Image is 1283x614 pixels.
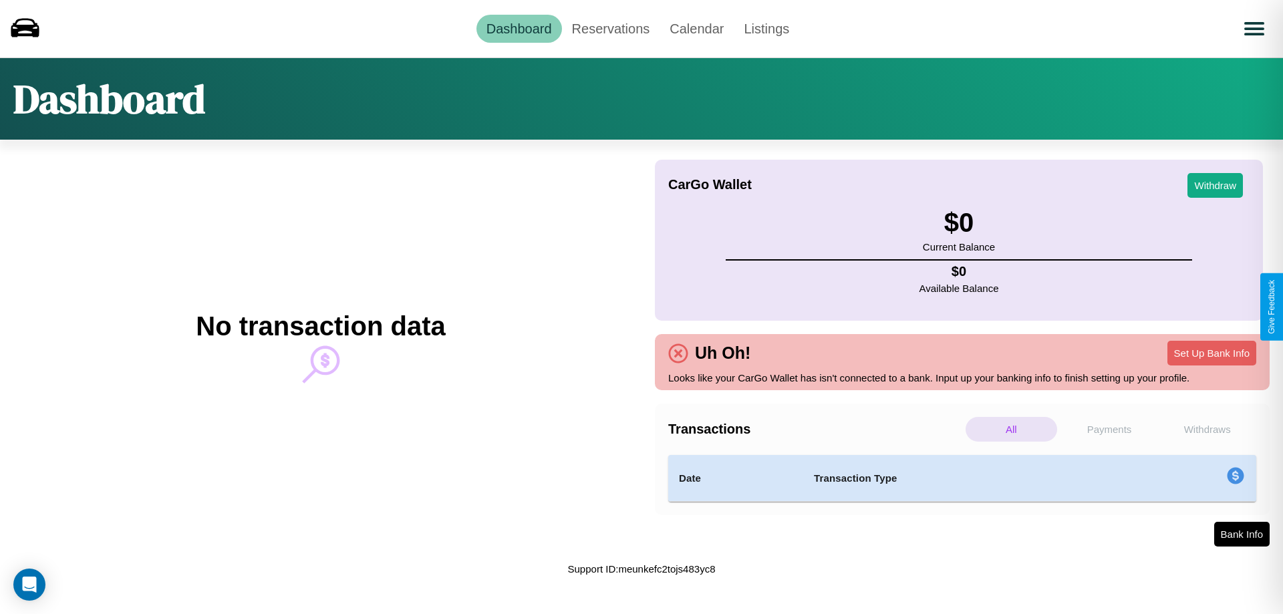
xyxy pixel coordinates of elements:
[13,569,45,601] div: Open Intercom Messenger
[688,343,757,363] h4: Uh Oh!
[966,417,1057,442] p: All
[1064,417,1155,442] p: Payments
[1214,522,1270,547] button: Bank Info
[1161,417,1253,442] p: Withdraws
[679,470,793,486] h4: Date
[668,455,1256,502] table: simple table
[919,264,999,279] h4: $ 0
[814,470,1117,486] h4: Transaction Type
[562,15,660,43] a: Reservations
[1267,280,1276,334] div: Give Feedback
[568,560,716,578] p: Support ID: meunkefc2tojs483yc8
[734,15,799,43] a: Listings
[476,15,562,43] a: Dashboard
[1236,10,1273,47] button: Open menu
[668,369,1256,387] p: Looks like your CarGo Wallet has isn't connected to a bank. Input up your banking info to finish ...
[13,71,205,126] h1: Dashboard
[668,422,962,437] h4: Transactions
[923,208,995,238] h3: $ 0
[668,177,752,192] h4: CarGo Wallet
[1187,173,1243,198] button: Withdraw
[1167,341,1256,365] button: Set Up Bank Info
[660,15,734,43] a: Calendar
[196,311,445,341] h2: No transaction data
[919,279,999,297] p: Available Balance
[923,238,995,256] p: Current Balance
